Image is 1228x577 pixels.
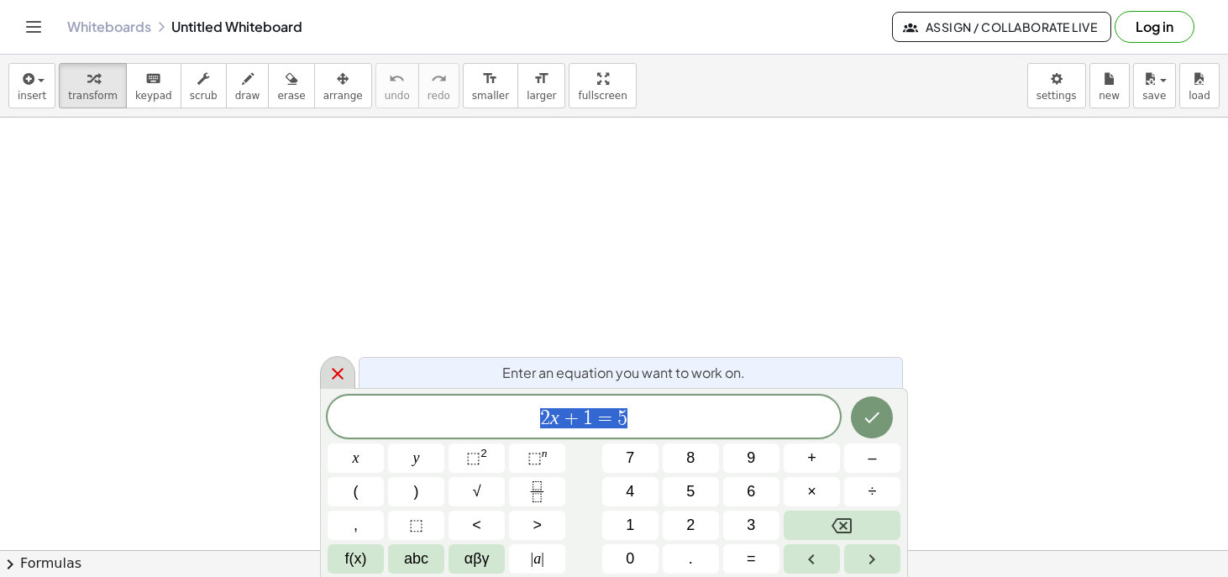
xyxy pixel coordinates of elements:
button: 7 [602,443,659,473]
span: – [868,447,876,469]
button: Placeholder [388,511,444,540]
span: 4 [626,480,634,503]
span: redo [428,90,450,102]
button: 0 [602,544,659,574]
span: 9 [747,447,755,469]
span: f(x) [345,548,367,570]
button: . [663,544,719,574]
span: ⬚ [466,449,480,466]
button: insert [8,63,55,108]
button: transform [59,63,127,108]
button: new [1089,63,1130,108]
span: new [1099,90,1120,102]
button: Equals [723,544,779,574]
button: arrange [314,63,372,108]
span: transform [68,90,118,102]
span: . [689,548,693,570]
span: larger [527,90,556,102]
i: format_size [533,69,549,89]
span: y [413,447,420,469]
span: 5 [617,408,627,428]
span: Enter an equation you want to work on. [502,363,745,383]
span: arrange [323,90,363,102]
i: keyboard [145,69,161,89]
button: settings [1027,63,1086,108]
span: undo [385,90,410,102]
button: Log in [1115,11,1194,43]
button: format_sizelarger [517,63,565,108]
span: < [472,514,481,537]
span: , [354,514,358,537]
span: = [747,548,756,570]
span: 5 [686,480,695,503]
span: = [593,408,617,428]
span: | [531,550,534,567]
span: ⬚ [527,449,542,466]
span: ) [414,480,419,503]
span: αβγ [464,548,490,570]
span: load [1189,90,1210,102]
button: 5 [663,477,719,506]
span: erase [277,90,305,102]
button: 8 [663,443,719,473]
button: Alphabet [388,544,444,574]
span: smaller [472,90,509,102]
button: x [328,443,384,473]
button: Done [851,396,893,438]
span: abc [404,548,428,570]
span: insert [18,90,46,102]
span: Assign / Collaborate Live [906,19,1097,34]
span: 2 [686,514,695,537]
button: Times [784,477,840,506]
button: save [1133,63,1176,108]
button: 1 [602,511,659,540]
button: , [328,511,384,540]
span: a [531,548,544,570]
button: ) [388,477,444,506]
button: 6 [723,477,779,506]
button: draw [226,63,270,108]
button: ( [328,477,384,506]
span: 7 [626,447,634,469]
span: + [807,447,816,469]
button: 2 [663,511,719,540]
span: 1 [626,514,634,537]
button: fullscreen [569,63,636,108]
button: Fraction [509,477,565,506]
button: load [1179,63,1220,108]
i: format_size [482,69,498,89]
button: Superscript [509,443,565,473]
button: Left arrow [784,544,840,574]
sup: n [542,447,548,459]
span: × [807,480,816,503]
button: Backspace [784,511,900,540]
span: 8 [686,447,695,469]
button: redoredo [418,63,459,108]
span: 2 [540,408,550,428]
span: x [353,447,359,469]
span: > [533,514,542,537]
span: + [559,408,584,428]
button: y [388,443,444,473]
button: Divide [844,477,900,506]
button: Less than [449,511,505,540]
button: Toggle navigation [20,13,47,40]
button: erase [268,63,314,108]
span: | [541,550,544,567]
button: Assign / Collaborate Live [892,12,1111,42]
span: 1 [583,408,593,428]
span: fullscreen [578,90,627,102]
sup: 2 [480,447,487,459]
button: 9 [723,443,779,473]
span: 0 [626,548,634,570]
i: redo [431,69,447,89]
var: x [550,407,559,428]
button: Minus [844,443,900,473]
button: scrub [181,63,227,108]
button: 4 [602,477,659,506]
span: ⬚ [409,514,423,537]
span: √ [473,480,481,503]
button: Functions [328,544,384,574]
span: draw [235,90,260,102]
span: settings [1036,90,1077,102]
